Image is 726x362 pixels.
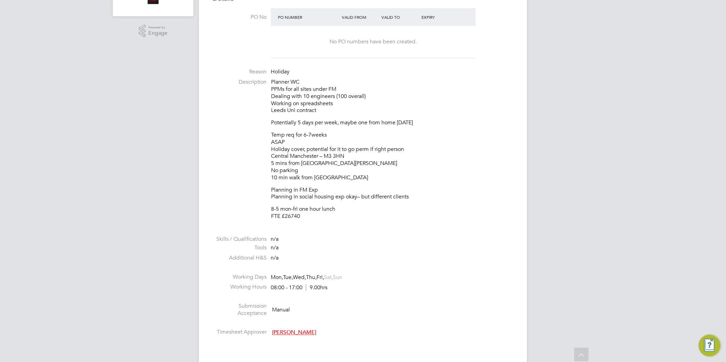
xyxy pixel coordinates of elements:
span: Powered by [148,25,167,30]
span: Sun [333,274,342,281]
div: No PO numbers have been created. [278,38,469,45]
span: Mon, [271,274,283,281]
p: Planning in FM Exp Planning in social housing exp okay– but different clients [271,186,513,201]
label: Additional H&S [213,254,267,262]
label: PO No [213,14,267,21]
label: Timesheet Approver [213,329,267,336]
span: Tue, [283,274,293,281]
label: Skills / Qualifications [213,236,267,243]
span: n/a [271,244,279,251]
div: Valid To [380,11,420,23]
label: Working Hours [213,283,267,291]
p: Planner WC PPMs for all sites under FM Dealing with 10 engineers (100 overall) Working on spreads... [271,79,513,114]
label: Description [213,79,267,86]
span: 9.00hrs [306,284,327,291]
span: [PERSON_NAME] [272,329,316,336]
label: Reason [213,68,267,75]
label: Working Days [213,274,267,281]
span: Sat, [324,274,333,281]
label: Tools [213,244,267,251]
span: Engage [148,30,167,36]
span: n/a [271,236,279,242]
label: Submission Acceptance [213,303,267,317]
span: Wed, [293,274,306,281]
span: n/a [271,254,279,261]
p: 8-5 mon-fri one hour lunch FTE £26740 [271,206,513,220]
span: Manual [272,307,290,314]
div: Expiry [420,11,460,23]
span: Thu, [306,274,317,281]
button: Engage Resource Center [699,335,721,357]
div: Valid From [340,11,380,23]
span: Fri, [317,274,324,281]
p: Potentially 5 days per week, maybe one from home [DATE] [271,119,513,126]
a: Powered byEngage [139,25,168,38]
div: 08:00 - 17:00 [271,284,327,291]
span: Holiday [271,68,290,75]
div: PO Number [276,11,340,23]
p: Temp req for 6-7weeks ASAP Holiday cover, potential for it to go perm if right person Central Man... [271,131,513,181]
